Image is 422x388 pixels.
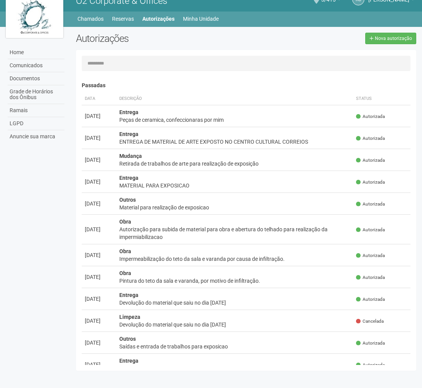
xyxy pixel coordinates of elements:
[119,314,140,320] strong: Limpeza
[119,138,350,146] div: ENTREGA DE MATERIAL DE ARTE EXPOSTO NO CENTRO CULTURAL CORREIOS
[119,131,138,137] strong: Entrega
[119,365,350,372] div: Aquisição de um banco para a sala
[82,93,116,105] th: Data
[119,299,350,307] div: Devolução do material que saiu no dia [DATE]
[8,85,64,104] a: Grade de Horários dos Ônibus
[85,295,113,303] div: [DATE]
[119,116,350,124] div: Peças de ceramica, confeccionaras por mim
[119,197,136,203] strong: Outros
[85,273,113,281] div: [DATE]
[8,130,64,143] a: Anuncie sua marca
[356,296,385,303] span: Autorizada
[356,252,385,259] span: Autorizada
[356,201,385,207] span: Autorizada
[119,270,131,276] strong: Obra
[116,93,353,105] th: Descrição
[85,200,113,207] div: [DATE]
[356,113,385,120] span: Autorizada
[356,179,385,186] span: Autorizada
[85,251,113,259] div: [DATE]
[85,317,113,325] div: [DATE]
[8,117,64,130] a: LGPD
[356,157,385,164] span: Autorizada
[356,362,385,368] span: Autorizada
[353,93,410,105] th: Status
[375,36,412,41] span: Nova autorização
[85,178,113,186] div: [DATE]
[8,46,64,59] a: Home
[356,274,385,281] span: Autorizada
[183,13,219,24] a: Minha Unidade
[119,160,350,167] div: Retirada de trabalhos de arte para realização de exposição
[119,336,136,342] strong: Outros
[356,227,385,233] span: Autorizada
[112,13,134,24] a: Reservas
[142,13,175,24] a: Autorizações
[365,33,416,44] a: Nova autorização
[8,59,64,72] a: Comunicados
[8,104,64,117] a: Ramais
[119,277,350,285] div: Pintura do teto da sala e varanda, por motivo de infiltração.
[119,248,131,254] strong: Obra
[119,153,142,159] strong: Mudança
[8,72,64,85] a: Documentos
[77,13,104,24] a: Chamados
[85,339,113,347] div: [DATE]
[85,226,113,233] div: [DATE]
[119,358,138,364] strong: Entrega
[85,134,113,142] div: [DATE]
[119,109,138,115] strong: Entrega
[119,321,350,328] div: Devolução do material que saiu no dia [DATE]
[119,175,138,181] strong: Entrega
[119,255,350,263] div: Impermeabilização do teto da sala e varanda por causa de infiltração.
[76,33,240,44] h2: Autorizações
[85,361,113,368] div: [DATE]
[356,340,385,347] span: Autorizada
[85,112,113,120] div: [DATE]
[119,182,350,189] div: MATERIAL PARA EXPOSICAO
[82,83,410,88] h4: Passadas
[85,156,113,164] div: [DATE]
[119,219,131,225] strong: Obra
[119,204,350,211] div: Material para realização de exposicao
[119,343,350,350] div: Saídas e entrada de trabalhos para exposicao
[356,135,385,142] span: Autorizada
[356,318,384,325] span: Cancelada
[119,292,138,298] strong: Entrega
[119,226,350,241] div: Autorização para subida de material para obra e abertura do telhado para realização da impermiabi...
